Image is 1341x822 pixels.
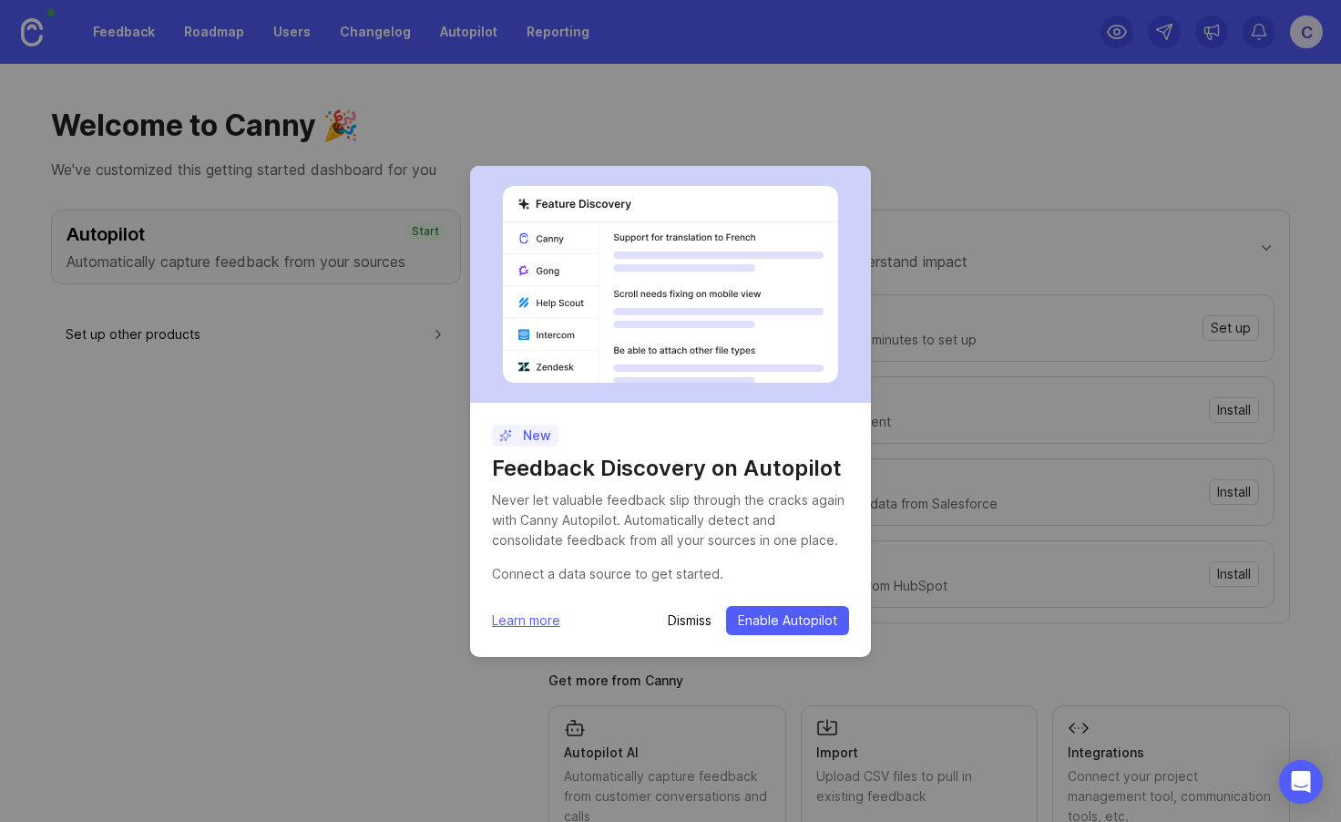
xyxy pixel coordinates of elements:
[668,611,711,630] button: Dismiss
[499,426,551,445] p: New
[726,606,849,635] button: Enable Autopilot
[503,186,838,383] img: autopilot-456452bdd303029aca878276f8eef889.svg
[492,611,560,631] a: Learn more
[738,611,837,630] span: Enable Autopilot
[492,454,849,483] h1: Feedback Discovery on Autopilot
[1279,760,1323,804] div: Open Intercom Messenger
[492,564,849,584] div: Connect a data source to get started.
[492,490,849,550] div: Never let valuable feedback slip through the cracks again with Canny Autopilot. Automatically det...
